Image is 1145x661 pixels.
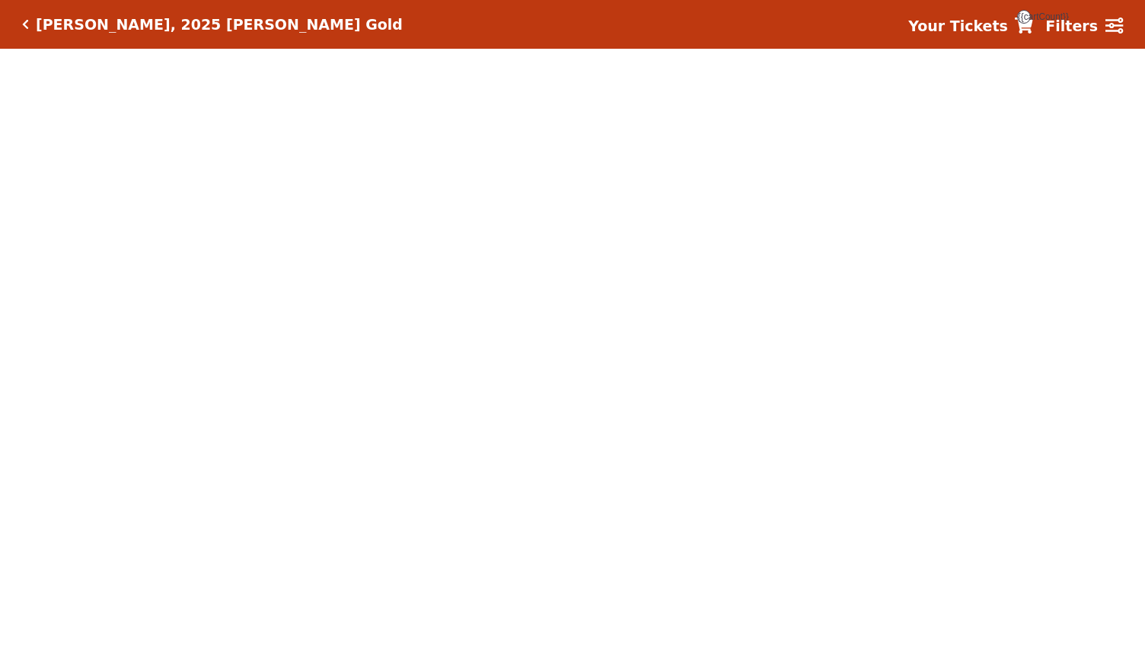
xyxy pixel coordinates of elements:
[908,18,1008,34] strong: Your Tickets
[22,19,29,30] a: Click here to go back to filters
[1017,10,1031,24] span: {{cartCount}}
[1045,18,1098,34] strong: Filters
[908,15,1033,37] a: Your Tickets {{cartCount}}
[36,16,403,34] h5: [PERSON_NAME], 2025 [PERSON_NAME] Gold
[1045,15,1123,37] a: Filters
